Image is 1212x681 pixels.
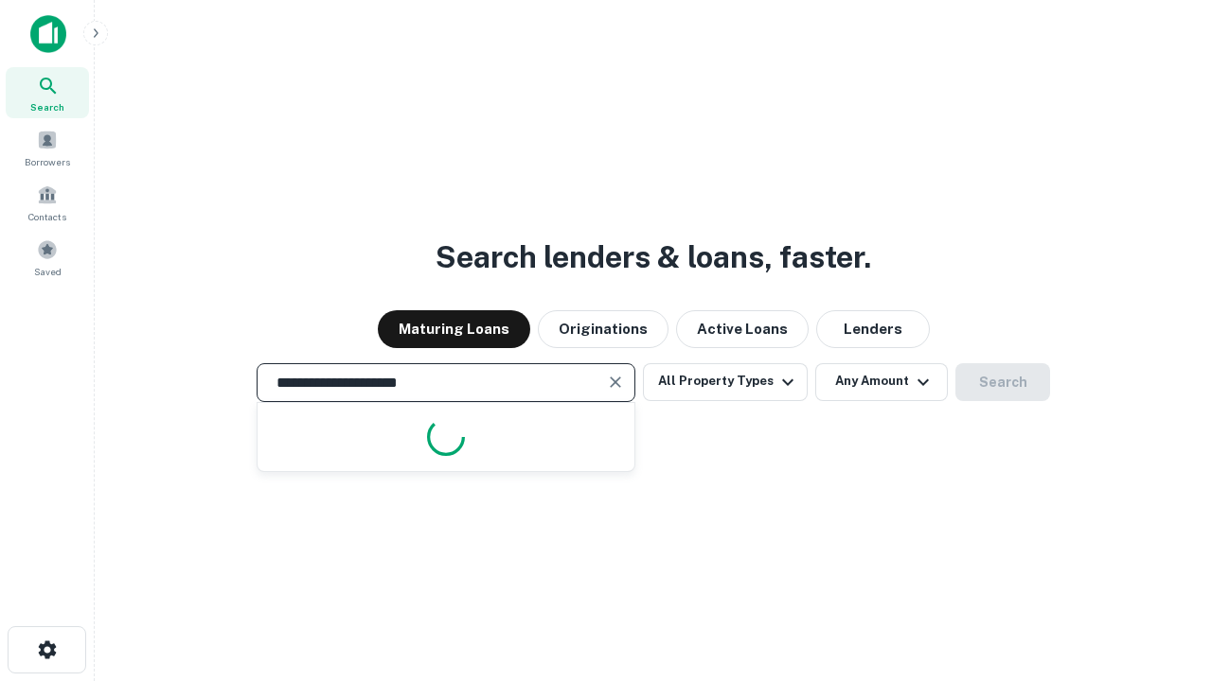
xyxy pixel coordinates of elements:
[25,154,70,169] span: Borrowers
[816,310,930,348] button: Lenders
[436,235,871,280] h3: Search lenders & loans, faster.
[34,264,62,279] span: Saved
[30,15,66,53] img: capitalize-icon.png
[6,122,89,173] a: Borrowers
[643,363,808,401] button: All Property Types
[1117,530,1212,620] iframe: Chat Widget
[6,177,89,228] a: Contacts
[6,67,89,118] a: Search
[6,232,89,283] a: Saved
[676,310,809,348] button: Active Loans
[378,310,530,348] button: Maturing Loans
[538,310,668,348] button: Originations
[815,363,948,401] button: Any Amount
[30,99,64,114] span: Search
[602,369,629,395] button: Clear
[28,209,66,224] span: Contacts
